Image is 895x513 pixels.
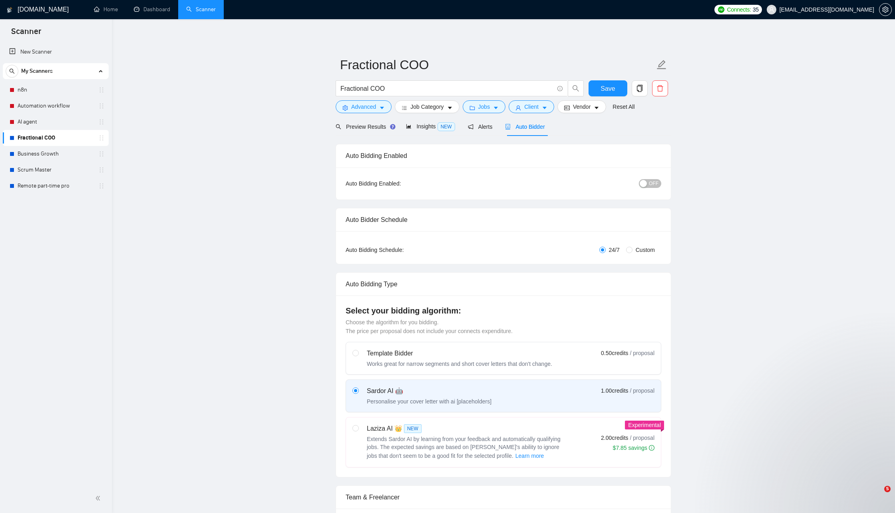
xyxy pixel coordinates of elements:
div: Works great for narrow segments and short cover letters that don't change. [367,360,552,368]
span: Custom [632,246,658,254]
button: userClientcaret-down [509,100,554,113]
span: Choose the algorithm for you bidding. The price per proposal does not include your connects expen... [346,319,513,334]
span: notification [468,124,473,130]
a: n8n [18,82,93,98]
span: caret-down [594,105,599,111]
button: search [6,65,18,78]
span: delete [652,85,668,92]
input: Scanner name... [340,55,655,75]
li: New Scanner [3,44,109,60]
div: Auto Bidding Enabled [346,144,661,167]
span: Vendor [573,102,591,111]
span: Alerts [468,124,493,130]
a: AI agent [18,114,93,130]
div: Auto Bidding Enabled: [346,179,451,188]
button: Laziza AI NEWExtends Sardor AI by learning from your feedback and automatically qualifying jobs. ... [515,451,545,461]
li: My Scanners [3,63,109,194]
iframe: Intercom live chat [868,486,887,505]
button: Save [589,80,627,96]
a: homeHome [94,6,118,13]
span: holder [98,183,105,189]
button: copy [632,80,648,96]
span: caret-down [493,105,499,111]
span: Insights [406,123,455,130]
span: info-circle [649,445,654,451]
span: setting [342,105,348,111]
div: $7.85 savings [613,444,654,452]
span: holder [98,151,105,157]
div: Auto Bidder Schedule [346,208,661,231]
span: search [6,68,18,74]
span: 35 [753,5,759,14]
a: searchScanner [186,6,216,13]
button: folderJobscaret-down [463,100,506,113]
span: NEW [404,424,422,433]
a: Remote part-time pro [18,178,93,194]
span: Jobs [478,102,490,111]
div: Sardor AI 🤖 [367,386,491,396]
span: holder [98,135,105,141]
span: OFF [649,179,658,188]
a: Scrum Master [18,162,93,178]
img: upwork-logo.png [718,6,724,13]
div: Personalise your cover letter with ai [placeholders] [367,397,491,405]
input: Search Freelance Jobs... [340,84,554,94]
span: robot [505,124,511,130]
button: delete [652,80,668,96]
span: caret-down [379,105,385,111]
a: dashboardDashboard [134,6,170,13]
div: Template Bidder [367,349,552,358]
span: 2.00 credits [601,433,628,442]
span: Preview Results [336,124,393,130]
span: 👑 [394,424,402,433]
span: folder [469,105,475,111]
span: copy [632,85,647,92]
span: Extends Sardor AI by learning from your feedback and automatically qualifying jobs. The expected ... [367,436,561,459]
a: setting [879,6,892,13]
span: 0.50 credits [601,349,628,357]
span: Auto Bidder [505,124,545,130]
div: Tooltip anchor [389,123,396,130]
span: NEW [438,122,455,131]
span: edit [656,60,667,70]
span: Job Category [410,102,444,111]
span: Learn more [515,451,544,460]
span: holder [98,103,105,109]
span: Advanced [351,102,376,111]
span: Save [601,84,615,94]
button: settingAdvancedcaret-down [336,100,392,113]
a: Reset All [613,102,634,111]
span: 5 [884,486,891,492]
span: / proposal [630,387,654,395]
span: caret-down [542,105,547,111]
span: holder [98,119,105,125]
span: Client [524,102,539,111]
span: bars [402,105,407,111]
span: 24/7 [606,246,623,254]
span: setting [879,6,891,13]
span: Connects: [727,5,751,14]
span: / proposal [630,349,654,357]
button: setting [879,3,892,16]
span: info-circle [557,86,563,91]
a: Automation workflow [18,98,93,114]
button: idcardVendorcaret-down [557,100,606,113]
a: New Scanner [9,44,102,60]
span: My Scanners [21,63,53,79]
span: Scanner [5,26,48,42]
a: Business Growth [18,146,93,162]
img: logo [7,4,12,16]
span: area-chart [406,124,412,129]
h4: Select your bidding algorithm: [346,305,661,316]
span: Experimental [628,422,661,428]
span: 1.00 credits [601,386,628,395]
div: Auto Bidding Schedule: [346,246,451,254]
span: search [568,85,583,92]
span: user [515,105,521,111]
span: search [336,124,341,130]
span: / proposal [630,434,654,442]
span: holder [98,167,105,173]
button: search [568,80,584,96]
span: caret-down [447,105,453,111]
button: barsJob Categorycaret-down [395,100,459,113]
